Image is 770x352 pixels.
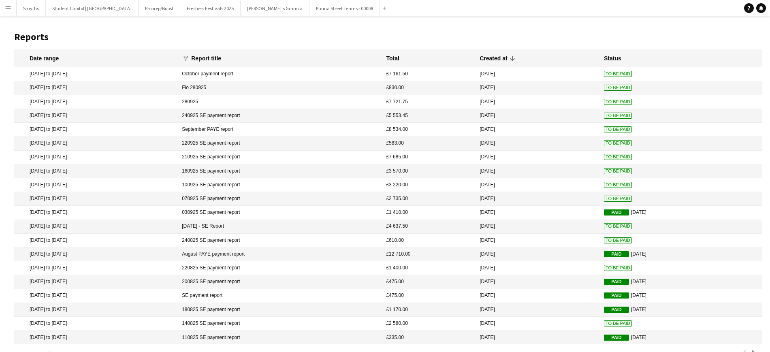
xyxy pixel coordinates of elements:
[382,234,476,247] mat-cell: £610.00
[480,55,507,62] div: Created at
[178,289,382,303] mat-cell: SE payment report
[178,137,382,150] mat-cell: 220925 SE payment report
[604,307,629,313] span: Paid
[476,247,600,261] mat-cell: [DATE]
[476,137,600,150] mat-cell: [DATE]
[604,279,629,285] span: Paid
[382,317,476,331] mat-cell: £2 580.00
[14,192,178,206] mat-cell: [DATE] to [DATE]
[178,151,382,164] mat-cell: 210925 SE payment report
[604,168,632,174] span: To Be Paid
[178,206,382,220] mat-cell: 030925 SE payment report
[600,303,762,317] mat-cell: [DATE]
[604,237,632,243] span: To Be Paid
[178,275,382,289] mat-cell: 200825 SE payment report
[14,261,178,275] mat-cell: [DATE] to [DATE]
[14,331,178,344] mat-cell: [DATE] to [DATE]
[180,0,241,16] button: Freshers Festivals 2025
[604,196,632,202] span: To Be Paid
[178,81,382,95] mat-cell: Flo 280925
[14,206,178,220] mat-cell: [DATE] to [DATE]
[382,109,476,123] mat-cell: £5 553.45
[476,275,600,289] mat-cell: [DATE]
[14,95,178,109] mat-cell: [DATE] to [DATE]
[178,123,382,137] mat-cell: September PAYE report
[178,331,382,344] mat-cell: 110825 SE payment report
[604,85,632,91] span: To Be Paid
[476,109,600,123] mat-cell: [DATE]
[476,317,600,331] mat-cell: [DATE]
[178,192,382,206] mat-cell: 070925 SE payment report
[382,275,476,289] mat-cell: £475.00
[14,303,178,317] mat-cell: [DATE] to [DATE]
[604,113,632,119] span: To Be Paid
[14,317,178,331] mat-cell: [DATE] to [DATE]
[476,164,600,178] mat-cell: [DATE]
[382,220,476,234] mat-cell: £4 637.50
[178,234,382,247] mat-cell: 240825 SE payment report
[14,275,178,289] mat-cell: [DATE] to [DATE]
[476,95,600,109] mat-cell: [DATE]
[604,251,629,257] span: Paid
[476,123,600,137] mat-cell: [DATE]
[604,223,632,229] span: To Be Paid
[476,81,600,95] mat-cell: [DATE]
[14,67,178,81] mat-cell: [DATE] to [DATE]
[604,182,632,188] span: To Be Paid
[14,220,178,234] mat-cell: [DATE] to [DATE]
[14,178,178,192] mat-cell: [DATE] to [DATE]
[476,178,600,192] mat-cell: [DATE]
[382,164,476,178] mat-cell: £3 570.00
[178,178,382,192] mat-cell: 100925 SE payment report
[382,151,476,164] mat-cell: £7 685.00
[191,55,221,62] div: Report title
[178,261,382,275] mat-cell: 220825 SE payment report
[241,0,309,16] button: [PERSON_NAME]'s Granola
[14,31,762,43] h1: Reports
[476,192,600,206] mat-cell: [DATE]
[382,95,476,109] mat-cell: £7 721.75
[382,289,476,303] mat-cell: £475.00
[14,151,178,164] mat-cell: [DATE] to [DATE]
[382,247,476,261] mat-cell: £12 710.00
[600,289,762,303] mat-cell: [DATE]
[382,123,476,137] mat-cell: £8 534.00
[604,55,621,62] div: Status
[480,55,514,62] div: Created at
[604,99,632,105] span: To Be Paid
[178,109,382,123] mat-cell: 240925 SE payment report
[476,234,600,247] mat-cell: [DATE]
[17,0,46,16] button: Smyths
[178,220,382,234] mat-cell: [DATE] - SE Report
[476,220,600,234] mat-cell: [DATE]
[600,331,762,344] mat-cell: [DATE]
[178,247,382,261] mat-cell: August PAYE payment report
[600,206,762,220] mat-cell: [DATE]
[14,137,178,150] mat-cell: [DATE] to [DATE]
[46,0,139,16] button: Student Capitol | [GEOGRAPHIC_DATA]
[14,234,178,247] mat-cell: [DATE] to [DATE]
[382,137,476,150] mat-cell: £583.00
[386,55,399,62] div: Total
[14,247,178,261] mat-cell: [DATE] to [DATE]
[382,67,476,81] mat-cell: £7 161.50
[604,154,632,160] span: To Be Paid
[604,140,632,146] span: To Be Paid
[178,95,382,109] mat-cell: 280925
[476,331,600,344] mat-cell: [DATE]
[178,67,382,81] mat-cell: October payment report
[604,292,629,299] span: Paid
[14,164,178,178] mat-cell: [DATE] to [DATE]
[14,123,178,137] mat-cell: [DATE] to [DATE]
[382,303,476,317] mat-cell: £1 170.00
[476,67,600,81] mat-cell: [DATE]
[476,151,600,164] mat-cell: [DATE]
[476,289,600,303] mat-cell: [DATE]
[604,320,632,326] span: To Be Paid
[309,0,380,16] button: Purina Street Teams - 00008
[476,303,600,317] mat-cell: [DATE]
[382,331,476,344] mat-cell: £335.00
[178,317,382,331] mat-cell: 140825 SE payment report
[382,206,476,220] mat-cell: £1 410.00
[604,265,632,271] span: To Be Paid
